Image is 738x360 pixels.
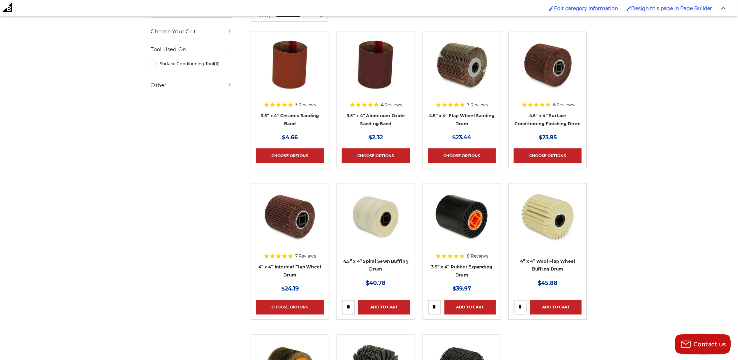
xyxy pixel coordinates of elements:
[256,148,324,163] a: Choose Options
[627,6,632,11] img: Enabled brush for page builder edit.
[467,103,488,107] span: 7 Reviews
[546,2,622,15] a: Enabled brush for category edit Edit category information
[530,300,582,315] a: Add to Cart
[514,148,582,163] a: Choose Options
[151,58,232,70] a: Surface Conditioning Tool
[214,61,220,66] span: (11)
[258,265,322,278] a: 4” x 4” Interleaf Flap Wheel Drum
[623,2,716,15] a: Enabled brush for page builder edit. Design this page in Page Builder
[262,188,318,245] img: 4 inch interleaf flap wheel drum
[694,341,726,348] span: Contact us
[151,27,232,36] h5: Choose Your Grit
[295,254,316,259] span: 7 Reviews
[554,5,618,12] span: Edit category information
[343,259,408,272] a: 4.5” x 4” Spiral Sewn Buffing Drum
[295,103,316,107] span: 5 Reviews
[256,300,324,315] a: Choose Options
[539,134,557,141] span: $23.95
[348,37,404,93] img: 3.5x4 inch sanding band for expanding rubber drum
[515,113,581,126] a: 4.5” x 4” Surface Conditioning Finishing Drum
[256,37,324,105] a: 3.5x4 inch ceramic sanding band for expanding rubber drum
[434,37,490,93] img: 4.5 inch x 4 inch flap wheel sanding drum
[282,134,298,141] span: $4.66
[549,6,554,11] img: Enabled brush for category edit
[514,37,582,105] a: 4.5 Inch Surface Conditioning Finishing Drum
[366,280,386,287] span: $40.78
[632,5,712,12] span: Design this page in Page Builder
[262,37,318,93] img: 3.5x4 inch ceramic sanding band for expanding rubber drum
[538,280,558,287] span: $45.88
[369,134,383,141] span: $2.32
[432,265,493,278] a: 3.5” x 4” Rubber Expanding Drum
[434,188,490,245] img: 3.5 inch rubber expanding drum for sanding belt
[428,37,496,105] a: 4.5 inch x 4 inch flap wheel sanding drum
[342,37,410,105] a: 3.5x4 inch sanding band for expanding rubber drum
[281,286,299,292] span: $24.19
[358,300,410,315] a: Add to Cart
[151,45,232,54] h5: Tool Used On
[520,37,576,93] img: 4.5 Inch Surface Conditioning Finishing Drum
[453,286,471,292] span: $39.97
[520,188,576,245] img: 4 inch buffing and polishing drum
[342,188,410,256] a: 4.5 Inch Muslin Spiral Sewn Buffing Drum
[721,7,726,10] img: Close Admin Bar
[347,113,405,126] a: 3.5” x 4” Aluminum Oxide Sanding Band
[342,148,410,163] a: Choose Options
[467,254,488,259] span: 8 Reviews
[520,259,575,272] a: 4” x 4” Wool Flap Wheel Buffing Drum
[429,113,495,126] a: 4.5” x 4” Flap Wheel Sanding Drum
[453,134,471,141] span: $23.44
[348,188,404,245] img: 4.5 Inch Muslin Spiral Sewn Buffing Drum
[151,81,232,89] h5: Other
[428,188,496,256] a: 3.5 inch rubber expanding drum for sanding belt
[261,113,319,126] a: 3.5” x 4” Ceramic Sanding Band
[553,103,574,107] span: 6 Reviews
[428,148,496,163] a: Choose Options
[444,300,496,315] a: Add to Cart
[675,334,731,355] button: Contact us
[256,188,324,256] a: 4 inch interleaf flap wheel drum
[381,103,402,107] span: 4 Reviews
[514,188,582,256] a: 4 inch buffing and polishing drum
